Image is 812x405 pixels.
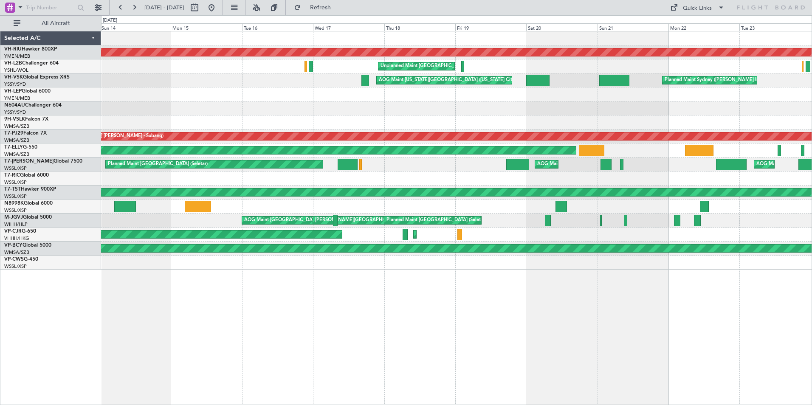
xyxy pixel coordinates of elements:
span: VH-VSK [4,75,23,80]
div: Mon 15 [171,23,242,31]
a: WSSL/XSP [4,263,27,270]
a: YMEN/MEB [4,95,30,101]
div: Wed 17 [313,23,384,31]
button: All Aircraft [9,17,92,30]
a: 9H-VSLKFalcon 7X [4,117,48,122]
div: Planned Maint [GEOGRAPHIC_DATA] (Seletar) [108,158,208,171]
a: YSHL/WOL [4,67,28,73]
a: VH-LEPGlobal 6000 [4,89,51,94]
div: Fri 19 [455,23,526,31]
div: AOG Maint [GEOGRAPHIC_DATA] (Seletar) [537,158,631,171]
a: WMSA/SZB [4,123,29,129]
span: 9H-VSLK [4,117,25,122]
span: VP-BCY [4,243,23,248]
span: VP-CWS [4,257,24,262]
div: Thu 18 [384,23,455,31]
span: VH-LEP [4,89,22,94]
a: WMSA/SZB [4,249,29,256]
a: WMSA/SZB [4,151,29,157]
a: VHHH/HKG [4,235,29,242]
a: VP-BCYGlobal 5000 [4,243,51,248]
a: VP-CWSG-450 [4,257,38,262]
a: VH-RIUHawker 800XP [4,47,57,52]
a: WSSL/XSP [4,207,27,214]
span: T7-[PERSON_NAME] [4,159,54,164]
div: Sat 20 [526,23,597,31]
button: Quick Links [666,1,729,14]
a: T7-[PERSON_NAME]Global 7500 [4,159,82,164]
span: VH-RIU [4,47,22,52]
input: Trip Number [26,1,75,14]
a: T7-ELLYG-550 [4,145,37,150]
a: T7-RICGlobal 6000 [4,173,49,178]
div: Quick Links [683,4,712,13]
button: Refresh [290,1,341,14]
a: T7-PJ29Falcon 7X [4,131,47,136]
a: WSSL/XSP [4,193,27,200]
a: T7-TSTHawker 900XP [4,187,56,192]
div: Planned Maint [GEOGRAPHIC_DATA] (Seletar) [386,214,486,227]
a: VH-VSKGlobal Express XRS [4,75,70,80]
div: [PERSON_NAME][GEOGRAPHIC_DATA] ([PERSON_NAME] Intl) [315,214,453,227]
span: M-JGVJ [4,215,23,220]
div: AOG Maint [US_STATE][GEOGRAPHIC_DATA] ([US_STATE] City Intl) [379,74,524,87]
a: WSSL/XSP [4,165,27,172]
div: Tue 23 [739,23,810,31]
span: VP-CJR [4,229,22,234]
a: N8998KGlobal 6000 [4,201,53,206]
a: WMSA/SZB [4,137,29,143]
span: N604AU [4,103,25,108]
span: All Aircraft [22,20,90,26]
a: VP-CJRG-650 [4,229,36,234]
span: T7-PJ29 [4,131,23,136]
div: Sun 14 [100,23,171,31]
div: Planned Maint Sydney ([PERSON_NAME] Intl) [665,74,763,87]
div: Mon 22 [668,23,739,31]
a: WIHH/HLP [4,221,28,228]
span: N8998K [4,201,24,206]
a: YMEN/MEB [4,53,30,59]
div: Unplanned Maint [GEOGRAPHIC_DATA] ([GEOGRAPHIC_DATA]) [381,60,520,73]
div: AOG Maint [GEOGRAPHIC_DATA] (Halim Intl) [244,214,344,227]
a: YSSY/SYD [4,109,26,115]
span: T7-ELLY [4,145,23,150]
span: VH-L2B [4,61,22,66]
div: [DATE] [103,17,117,24]
a: M-JGVJGlobal 5000 [4,215,52,220]
a: VH-L2BChallenger 604 [4,61,59,66]
span: T7-RIC [4,173,20,178]
a: YSSY/SYD [4,81,26,87]
span: Refresh [303,5,338,11]
div: Sun 21 [598,23,668,31]
span: T7-TST [4,187,21,192]
div: Planned Maint [GEOGRAPHIC_DATA] ([GEOGRAPHIC_DATA] Intl) [416,228,558,241]
span: [DATE] - [DATE] [144,4,184,11]
a: WSSL/XSP [4,179,27,186]
div: Tue 16 [242,23,313,31]
a: N604AUChallenger 604 [4,103,62,108]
